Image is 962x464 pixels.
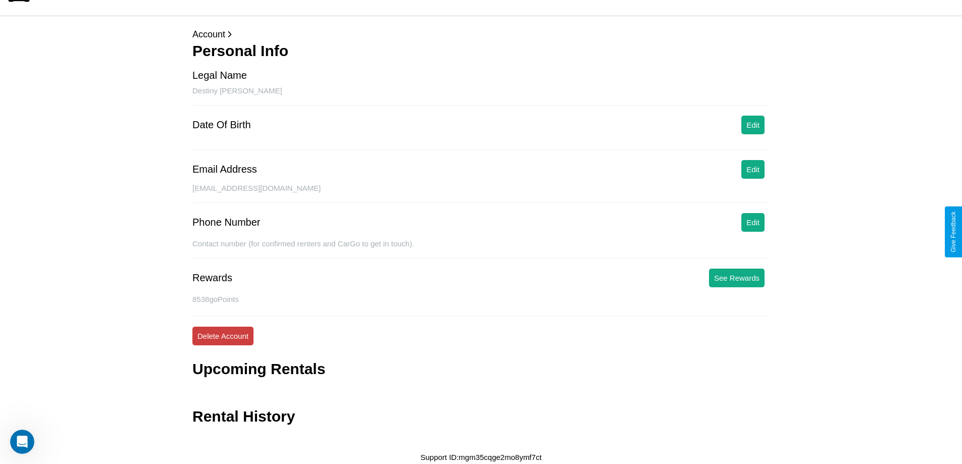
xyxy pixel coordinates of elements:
[192,184,770,203] div: [EMAIL_ADDRESS][DOMAIN_NAME]
[192,292,770,306] p: 8538 goPoints
[741,213,765,232] button: Edit
[192,360,325,378] h3: Upcoming Rentals
[192,119,251,131] div: Date Of Birth
[192,164,257,175] div: Email Address
[192,327,254,345] button: Delete Account
[709,269,765,287] button: See Rewards
[950,212,957,252] div: Give Feedback
[741,160,765,179] button: Edit
[10,430,34,454] iframe: Intercom live chat
[192,86,770,106] div: Destiny [PERSON_NAME]
[192,408,295,425] h3: Rental History
[192,26,770,42] p: Account
[192,239,770,259] div: Contact number (for confirmed renters and CarGo to get in touch).
[420,450,541,464] p: Support ID: mgm35cqge2mo8ymf7ct
[192,42,770,60] h3: Personal Info
[192,70,247,81] div: Legal Name
[192,272,232,284] div: Rewards
[741,116,765,134] button: Edit
[192,217,261,228] div: Phone Number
